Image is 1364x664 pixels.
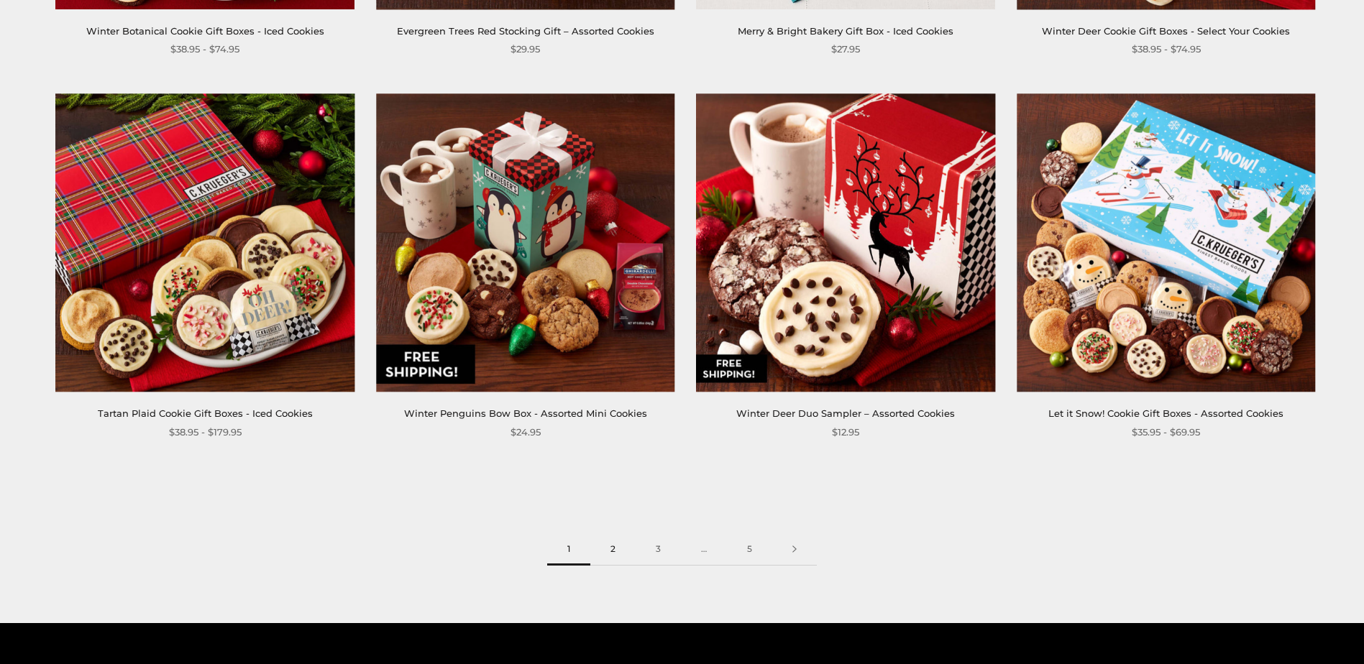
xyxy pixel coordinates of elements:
a: Tartan Plaid Cookie Gift Boxes - Iced Cookies [98,407,313,419]
a: 3 [636,533,681,566]
span: $12.95 [832,425,859,440]
a: 2 [590,533,636,566]
a: Let it Snow! Cookie Gift Boxes - Assorted Cookies [1048,407,1283,419]
iframe: Sign Up via Text for Offers [12,609,149,653]
img: Let it Snow! Cookie Gift Boxes - Assorted Cookies [1017,93,1316,392]
a: Winter Deer Cookie Gift Boxes - Select Your Cookies [1042,25,1290,37]
span: … [681,533,727,566]
span: $35.95 - $69.95 [1132,425,1200,440]
a: Evergreen Trees Red Stocking Gift – Assorted Cookies [397,25,654,37]
img: Tartan Plaid Cookie Gift Boxes - Iced Cookies [55,93,354,392]
img: Winter Deer Duo Sampler – Assorted Cookies [696,93,995,392]
span: 1 [547,533,590,566]
span: $27.95 [831,42,860,57]
a: Next page [772,533,817,566]
span: $29.95 [511,42,540,57]
span: $38.95 - $74.95 [170,42,239,57]
img: Winter Penguins Bow Box - Assorted Mini Cookies [376,93,675,392]
a: 5 [727,533,772,566]
span: $24.95 [511,425,541,440]
a: Winter Botanical Cookie Gift Boxes - Iced Cookies [86,25,324,37]
span: $38.95 - $179.95 [169,425,242,440]
a: Merry & Bright Bakery Gift Box - Iced Cookies [738,25,953,37]
a: Winter Deer Duo Sampler – Assorted Cookies [736,407,955,419]
span: $38.95 - $74.95 [1132,42,1201,57]
a: Winter Penguins Bow Box - Assorted Mini Cookies [404,407,647,419]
